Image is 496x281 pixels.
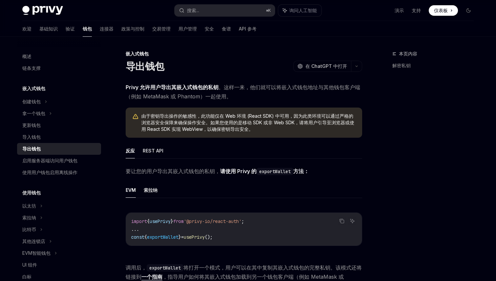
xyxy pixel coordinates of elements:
[17,62,101,74] a: 链条支撑
[152,21,171,37] a: 交易管理
[268,8,271,13] font: K
[22,250,51,256] font: EVM智能钱包
[205,26,214,31] font: 安全
[412,7,421,14] a: 支持
[22,203,36,209] font: 以太坊
[22,238,45,244] font: 其他连锁店
[126,51,149,56] font: 嵌入式钱包
[399,51,417,56] font: 本页内容
[22,99,41,104] font: 创建钱包
[22,6,63,15] img: 深色标志
[144,182,157,198] button: 索拉纳
[126,187,136,193] font: EVM
[429,5,458,16] a: 仪表板
[392,63,411,68] font: 解密私钥
[141,273,162,280] a: 一个指南
[126,143,135,158] button: 反应
[17,155,101,167] a: 启用服务器端访问用户钱包
[293,61,351,72] button: 在 ChatGPT 中打开
[17,50,101,62] a: 概述
[22,146,41,151] font: 导出钱包
[239,26,257,31] font: API 参考
[131,218,147,224] span: import
[144,234,147,240] span: {
[126,264,147,271] font: 调用后，
[131,226,139,232] span: ...
[222,21,231,37] a: 食谱
[22,53,31,59] font: 概述
[305,63,347,69] font: 在 ChatGPT 中打开
[173,218,184,224] span: from
[147,234,178,240] span: exportWallet
[17,143,101,155] a: 导出钱包
[266,8,268,13] font: ⌘
[152,26,171,31] font: 交易管理
[181,234,184,240] span: =
[66,26,75,31] font: 验证
[22,122,41,128] font: 更新钱包
[126,60,164,72] font: 导出钱包
[39,21,58,37] a: 基础知识
[257,168,293,175] code: exportWallet
[22,170,77,175] font: 使用用户钱包启用离线操作
[178,234,181,240] span: }
[126,148,135,153] font: 反应
[184,234,205,240] span: usePrivy
[126,168,220,174] font: 要让您的用户导出其嵌入式钱包的私钥，
[121,26,144,31] font: 政策与控制
[278,5,321,16] button: 询问人工智能
[131,234,144,240] span: const
[100,21,114,37] a: 连接器
[289,8,317,13] font: 询问人工智能
[121,21,144,37] a: 政策与控制
[22,26,31,31] font: 欢迎
[22,21,31,37] a: 欢迎
[171,218,173,224] span: }
[187,8,199,13] font: 搜索...
[126,182,136,198] button: EVM
[395,8,404,13] font: 演示
[143,148,163,153] font: REST API
[22,65,41,71] font: 链条支撑
[412,8,421,13] font: 支持
[22,215,36,220] font: 索拉纳
[39,26,58,31] font: 基础知识
[395,7,404,14] a: 演示
[66,21,75,37] a: 验证
[132,113,139,120] svg: 警告
[222,26,231,31] font: 食谱
[22,158,77,163] font: 启用服务器端访问用户钱包
[241,218,244,224] span: ;
[141,273,162,280] font: 一个指南
[150,218,171,224] span: usePrivy
[126,84,360,100] font: 。这样一来，他们就可以将嵌入式钱包地址与其他钱包客户端（例如 MetaMask 或 Phantom）一起使用。
[22,134,41,140] font: 导入钱包
[175,5,275,16] button: 搜索...⌘K
[17,259,101,271] a: UI 组件
[22,227,36,232] font: 比特币
[434,8,448,13] font: 仪表板
[144,187,157,193] font: 索拉纳
[100,26,114,31] font: 连接器
[293,168,309,174] font: 方法：
[239,21,257,37] a: API 参考
[205,234,213,240] span: ();
[22,110,45,116] font: 拿一个钱包
[220,168,257,174] font: 请使用 Privy 的
[178,21,197,37] a: 用户管理
[463,5,474,16] button: 切换暗模式
[147,218,150,224] span: {
[143,143,163,158] button: REST API
[126,84,218,90] font: Privy 允许用户导出其嵌入式钱包的私钥
[147,264,183,271] code: exportWallet
[184,218,241,224] span: '@privy-io/react-auth'
[22,190,41,195] font: 使用钱包
[178,26,197,31] font: 用户管理
[83,26,92,31] font: 钱包
[126,264,362,280] font: 将打开一个模式，用户可以在其中复制其嵌入式钱包的完整私钥。该模式还将链接到
[17,119,101,131] a: 更新钱包
[141,113,354,132] font: 由于密钥导出操作的敏感性，此功能仅在 Web 环境 (React SDK) 中可用，因为此类环境可以通过严格的浏览器安全保障来确保操作安全。如果您使用的是移动 SDK 或非 Web SDK，请将...
[205,21,214,37] a: 安全
[22,262,37,268] font: UI 组件
[392,60,479,71] a: 解密私钥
